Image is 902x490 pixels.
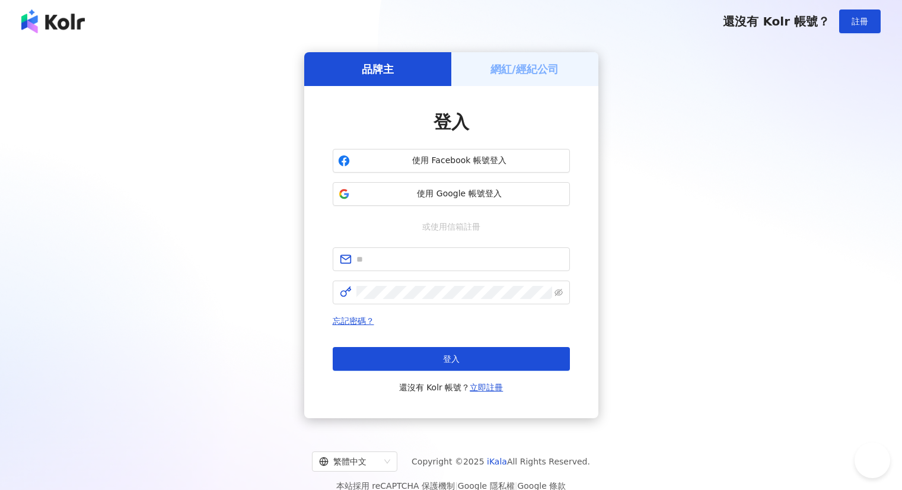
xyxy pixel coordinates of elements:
span: 使用 Facebook 帳號登入 [355,155,565,167]
h5: 網紅/經紀公司 [490,62,559,77]
h5: 品牌主 [362,62,394,77]
a: 立即註冊 [470,383,503,392]
button: 登入 [333,347,570,371]
span: 或使用信箱註冊 [414,220,489,233]
span: 註冊 [852,17,868,26]
img: logo [21,9,85,33]
button: 使用 Google 帳號登入 [333,182,570,206]
span: 使用 Google 帳號登入 [355,188,565,200]
iframe: Help Scout Beacon - Open [855,443,890,478]
span: 登入 [443,354,460,364]
span: Copyright © 2025 All Rights Reserved. [412,454,590,469]
button: 註冊 [839,9,881,33]
span: 還沒有 Kolr 帳號？ [399,380,503,394]
span: eye-invisible [554,288,563,297]
button: 使用 Facebook 帳號登入 [333,149,570,173]
a: 忘記密碼？ [333,316,374,326]
a: iKala [487,457,507,466]
span: 登入 [434,112,469,132]
div: 繁體中文 [319,452,380,471]
span: 還沒有 Kolr 帳號？ [723,14,830,28]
